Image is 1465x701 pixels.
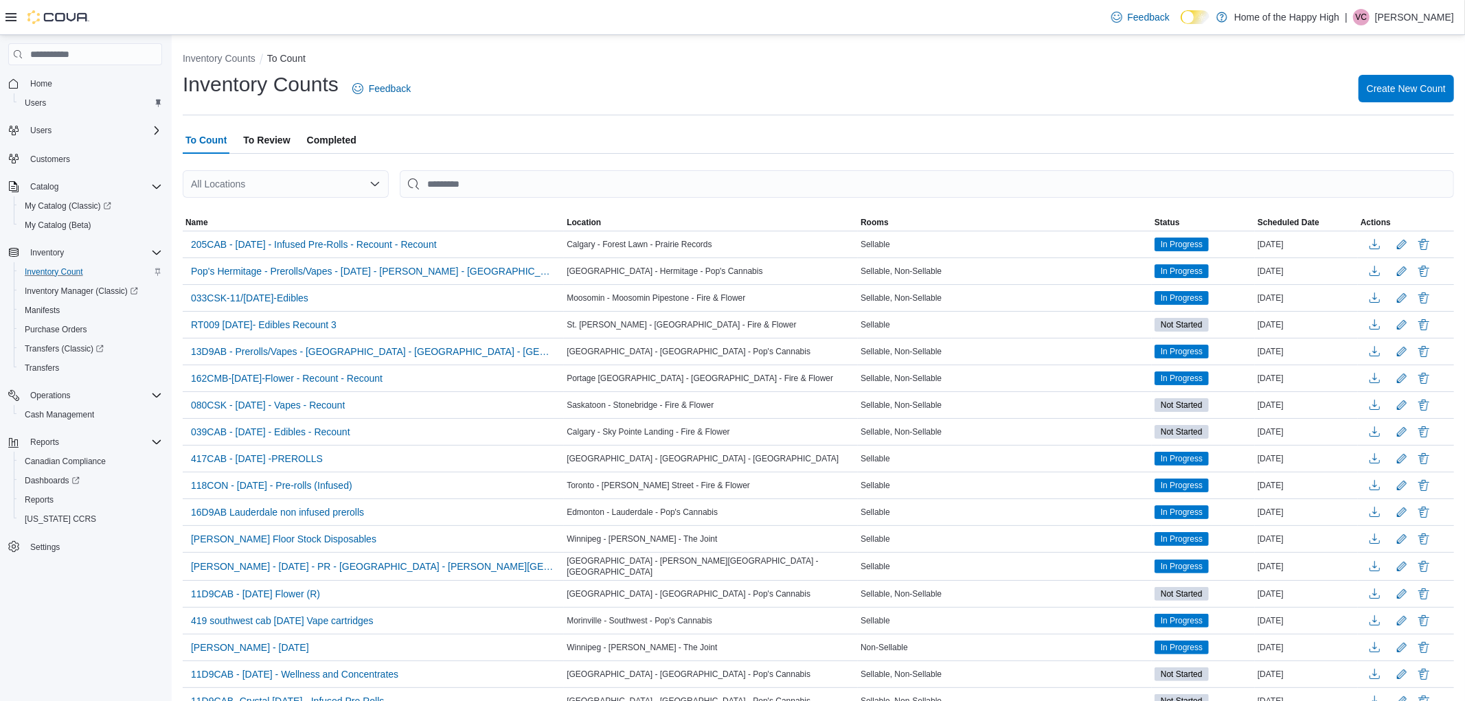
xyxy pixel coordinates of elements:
a: Customers [25,151,76,168]
span: 162CMB-[DATE]-Flower - Recount - Recount [191,371,383,385]
button: Delete [1416,370,1432,387]
button: Edit count details [1394,610,1410,631]
div: [DATE] [1255,370,1358,387]
span: Not Started [1161,668,1203,680]
span: Home [30,78,52,89]
button: Inventory Count [14,262,168,281]
span: In Progress [1161,506,1203,518]
span: In Progress [1161,452,1203,465]
button: 080CSK - [DATE] - Vapes - Recount [185,395,350,415]
button: Delete [1416,397,1432,413]
button: Delete [1416,236,1432,253]
span: Home [25,75,162,92]
button: Canadian Compliance [14,452,168,471]
div: [DATE] [1255,586,1358,602]
button: Delete [1416,263,1432,279]
span: 033CSK-11/[DATE]-Edibles [191,291,308,305]
span: Not Started [1155,425,1209,439]
span: 11D9CAB - [DATE] Flower (R) [191,587,320,601]
span: 419 southwest cab [DATE] Vape cartridges [191,614,374,628]
a: Inventory Manager (Classic) [19,283,144,299]
button: Edit count details [1394,502,1410,522]
span: Reports [19,492,162,508]
button: 417CAB - [DATE] -PREROLLS [185,448,328,469]
span: Not Started [1155,318,1209,332]
button: Delete [1416,504,1432,520]
img: Cova [27,10,89,24]
span: Washington CCRS [19,511,162,527]
a: Manifests [19,302,65,319]
span: In Progress [1161,345,1203,358]
button: My Catalog (Beta) [14,216,168,235]
span: In Progress [1161,533,1203,545]
button: Edit count details [1394,475,1410,496]
div: [DATE] [1255,317,1358,333]
button: Users [3,121,168,140]
button: Delete [1416,639,1432,656]
span: Not Started [1155,398,1209,412]
button: Catalog [25,179,64,195]
button: Catalog [3,177,168,196]
span: [GEOGRAPHIC_DATA] - [GEOGRAPHIC_DATA] - Pop's Cannabis [567,669,810,680]
button: Inventory [3,243,168,262]
a: Dashboards [14,471,168,490]
button: 419 southwest cab [DATE] Vape cartridges [185,610,379,631]
button: Rooms [858,214,1152,231]
span: In Progress [1161,614,1203,627]
button: Purchase Orders [14,320,168,339]
p: | [1345,9,1348,25]
div: [DATE] [1255,504,1358,520]
button: Edit count details [1394,368,1410,389]
button: Open list of options [370,179,381,189]
span: [GEOGRAPHIC_DATA] - Hermitage - Pop's Cannabis [567,266,762,277]
button: Edit count details [1394,584,1410,604]
div: Vince Campbell [1353,9,1370,25]
p: Home of the Happy High [1234,9,1339,25]
span: Scheduled Date [1258,217,1319,228]
nav: An example of EuiBreadcrumbs [183,51,1454,68]
button: Inventory [25,244,69,261]
button: Users [14,93,168,113]
span: In Progress [1155,532,1209,546]
button: [US_STATE] CCRS [14,509,168,529]
div: [DATE] [1255,290,1358,306]
span: Settings [30,542,60,553]
span: Users [30,125,52,136]
span: In Progress [1155,560,1209,573]
span: Cash Management [25,409,94,420]
span: Catalog [30,181,58,192]
button: Delete [1416,450,1432,467]
button: Customers [3,148,168,168]
button: Delete [1416,317,1432,333]
a: My Catalog (Beta) [19,217,97,233]
div: [DATE] [1255,397,1358,413]
button: Operations [25,387,76,404]
span: Reports [30,437,59,448]
span: Actions [1361,217,1391,228]
span: Canadian Compliance [25,456,106,467]
span: Transfers (Classic) [19,341,162,357]
div: Sellable [858,477,1152,494]
a: Cash Management [19,406,100,423]
button: Edit count details [1394,664,1410,685]
span: Users [25,97,46,108]
button: Edit count details [1394,234,1410,255]
span: 118CON - [DATE] - Pre-rolls (Infused) [191,479,352,492]
div: Sellable [858,504,1152,520]
button: 118CON - [DATE] - Pre-rolls (Infused) [185,475,358,496]
button: Settings [3,537,168,557]
button: Delete [1416,666,1432,682]
span: Operations [30,390,71,401]
a: Reports [19,492,59,508]
span: In Progress [1155,479,1209,492]
span: Rooms [861,217,889,228]
button: Transfers [14,358,168,378]
button: Manifests [14,301,168,320]
span: Catalog [25,179,162,195]
button: Delete [1416,290,1432,306]
span: VC [1356,9,1367,25]
div: [DATE] [1255,343,1358,360]
a: Dashboards [19,472,85,489]
button: Edit count details [1394,261,1410,281]
button: 11D9CAB - [DATE] - Wellness and Concentrates [185,664,404,685]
